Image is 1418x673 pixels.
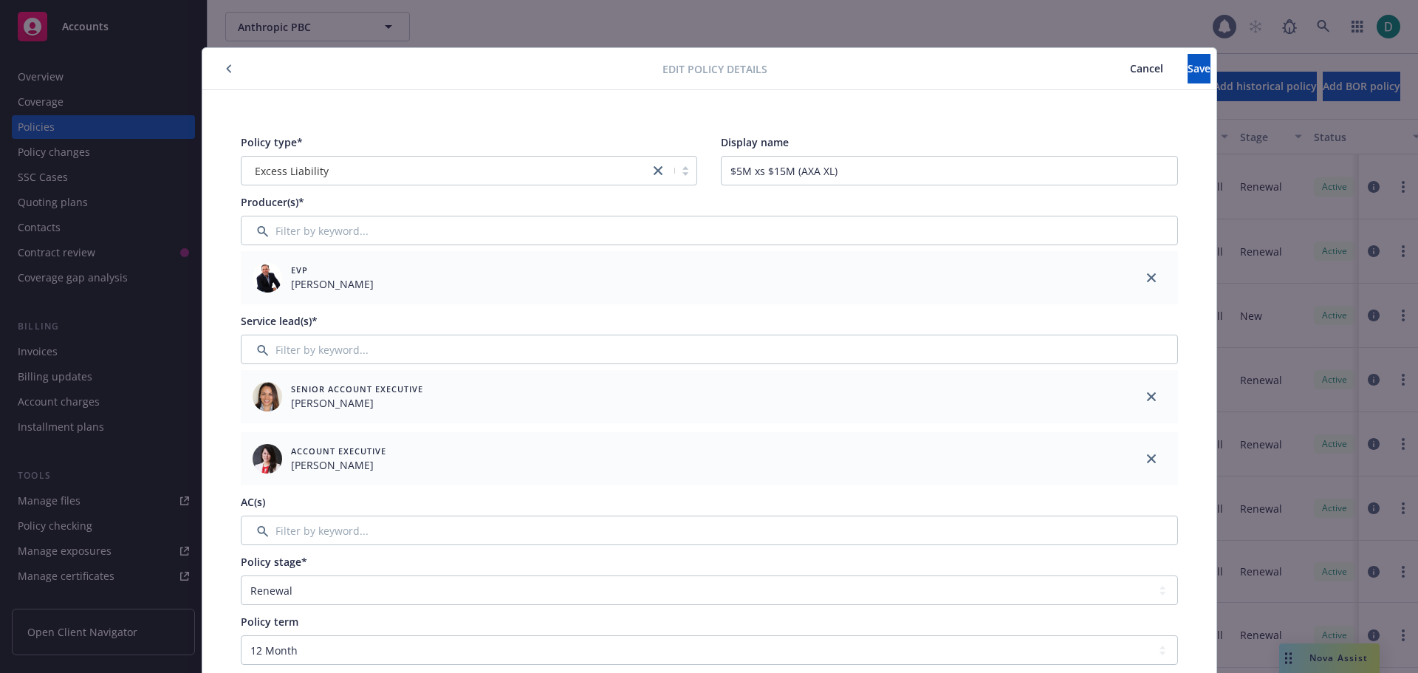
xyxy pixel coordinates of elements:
[249,163,643,179] span: Excess Liability
[241,216,1178,245] input: Filter by keyword...
[291,383,423,395] span: Senior Account Executive
[291,445,386,457] span: Account Executive
[241,555,307,569] span: Policy stage*
[1143,269,1160,287] a: close
[241,135,303,149] span: Policy type*
[1106,54,1188,83] button: Cancel
[649,162,667,180] a: close
[241,314,318,328] span: Service lead(s)*
[241,495,265,509] span: AC(s)
[1188,61,1210,75] span: Save
[721,135,789,149] span: Display name
[291,395,423,411] span: [PERSON_NAME]
[253,444,282,474] img: employee photo
[241,335,1178,364] input: Filter by keyword...
[241,516,1178,545] input: Filter by keyword...
[291,457,386,473] span: [PERSON_NAME]
[1188,54,1210,83] button: Save
[253,263,282,293] img: employee photo
[291,264,374,276] span: EVP
[241,615,298,629] span: Policy term
[662,61,767,77] span: Edit policy details
[1143,388,1160,406] a: close
[241,195,304,209] span: Producer(s)*
[255,163,329,179] span: Excess Liability
[253,382,282,411] img: employee photo
[291,276,374,292] span: [PERSON_NAME]
[1143,450,1160,468] a: close
[1130,61,1163,75] span: Cancel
